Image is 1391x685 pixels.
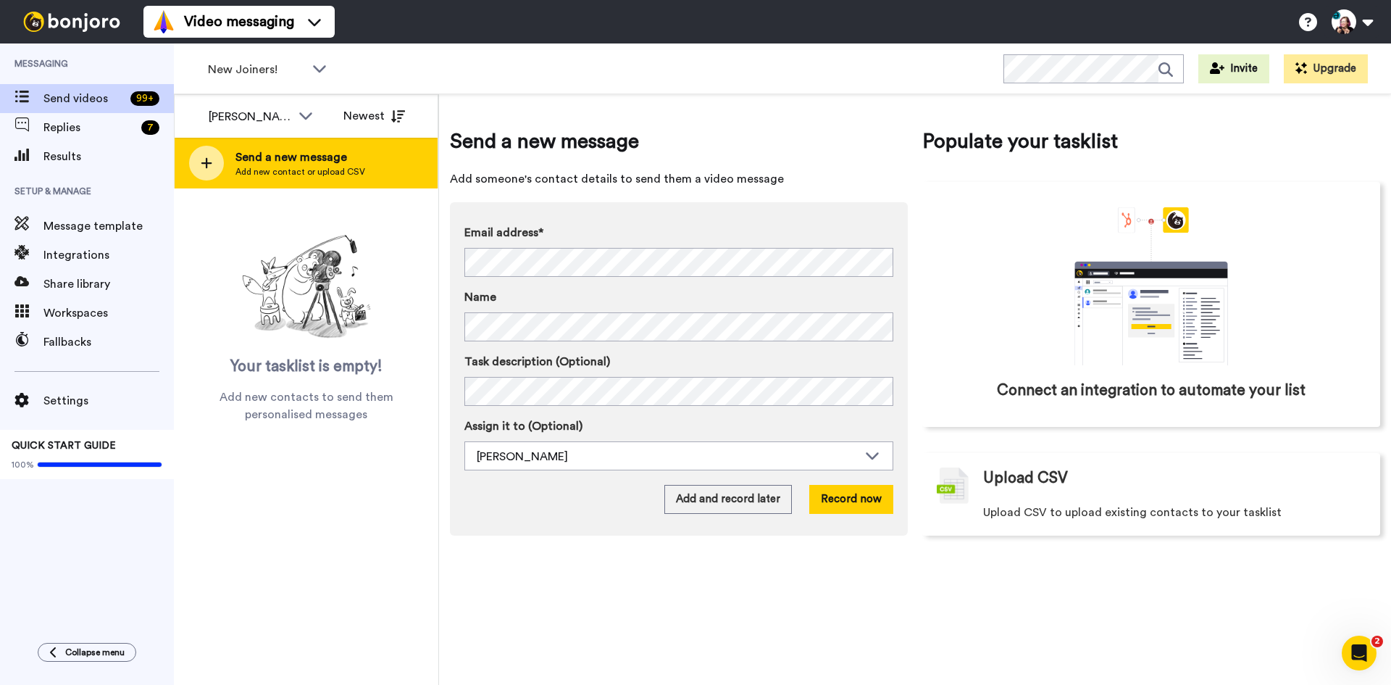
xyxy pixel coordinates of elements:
[1284,54,1368,83] button: Upgrade
[208,61,305,78] span: New Joiners!
[43,246,174,264] span: Integrations
[43,275,174,293] span: Share library
[184,12,294,32] span: Video messaging
[1371,636,1383,647] span: 2
[235,149,365,166] span: Send a new message
[997,380,1306,402] span: Connect an integration to automate your list
[937,468,969,504] img: csv-grey.png
[17,12,126,32] img: bj-logo-header-white.svg
[43,119,135,136] span: Replies
[464,418,893,435] label: Assign it to (Optional)
[450,170,908,188] span: Add someone's contact details to send them a video message
[12,459,34,470] span: 100%
[1043,207,1260,365] div: animation
[464,224,893,241] label: Email address*
[141,120,159,135] div: 7
[333,101,416,130] button: Newest
[809,485,893,514] button: Record now
[38,643,136,662] button: Collapse menu
[152,10,175,33] img: vm-color.svg
[983,468,1068,489] span: Upload CSV
[464,353,893,370] label: Task description (Optional)
[43,333,174,351] span: Fallbacks
[43,217,174,235] span: Message template
[922,127,1380,156] span: Populate your tasklist
[43,392,174,410] span: Settings
[664,485,792,514] button: Add and record later
[130,91,159,106] div: 99 +
[235,166,365,178] span: Add new contact or upload CSV
[209,108,291,125] div: [PERSON_NAME]
[43,304,174,322] span: Workspaces
[196,389,417,423] span: Add new contacts to send them personalised messages
[1198,54,1269,83] button: Invite
[1342,636,1377,671] iframe: Intercom live chat
[983,504,1282,521] span: Upload CSV to upload existing contacts to your tasklist
[43,90,125,107] span: Send videos
[65,647,125,658] span: Collapse menu
[12,441,116,451] span: QUICK START GUIDE
[230,356,383,378] span: Your tasklist is empty!
[477,448,858,465] div: [PERSON_NAME]
[234,229,379,345] img: ready-set-action.png
[464,288,496,306] span: Name
[43,148,174,165] span: Results
[450,127,908,156] span: Send a new message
